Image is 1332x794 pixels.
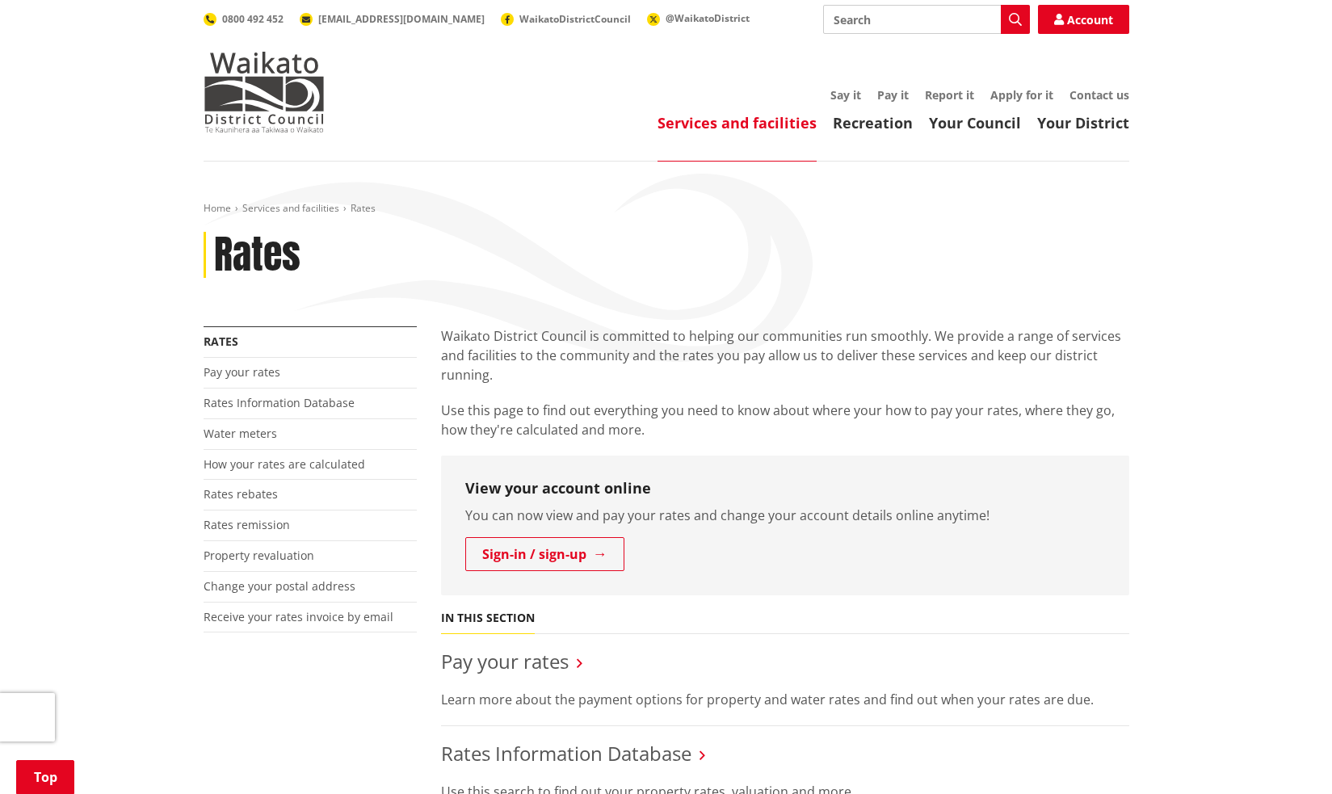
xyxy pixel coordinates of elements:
span: Rates [351,201,376,215]
span: @WaikatoDistrict [666,11,750,25]
a: Water meters [204,426,277,441]
a: How your rates are calculated [204,456,365,472]
a: Contact us [1069,87,1129,103]
a: Account [1038,5,1129,34]
a: Services and facilities [242,201,339,215]
a: Rates remission [204,517,290,532]
span: WaikatoDistrictCouncil [519,12,631,26]
span: [EMAIL_ADDRESS][DOMAIN_NAME] [318,12,485,26]
a: [EMAIL_ADDRESS][DOMAIN_NAME] [300,12,485,26]
a: 0800 492 452 [204,12,284,26]
span: 0800 492 452 [222,12,284,26]
a: Receive your rates invoice by email [204,609,393,624]
h5: In this section [441,611,535,625]
a: Pay your rates [441,648,569,674]
h3: View your account online [465,480,1105,498]
a: Change your postal address [204,578,355,594]
p: You can now view and pay your rates and change your account details online anytime! [465,506,1105,525]
a: Property revaluation [204,548,314,563]
h1: Rates [214,232,300,279]
a: Apply for it [990,87,1053,103]
a: Say it [830,87,861,103]
a: Pay your rates [204,364,280,380]
a: Home [204,201,231,215]
a: Rates [204,334,238,349]
a: @WaikatoDistrict [647,11,750,25]
input: Search input [823,5,1030,34]
a: Rates rebates [204,486,278,502]
a: Top [16,760,74,794]
a: Your Council [929,113,1021,132]
p: Learn more about the payment options for property and water rates and find out when your rates ar... [441,690,1129,709]
p: Use this page to find out everything you need to know about where your how to pay your rates, whe... [441,401,1129,439]
a: Recreation [833,113,913,132]
a: Your District [1037,113,1129,132]
a: Report it [925,87,974,103]
nav: breadcrumb [204,202,1129,216]
a: Rates Information Database [441,740,691,767]
a: Services and facilities [658,113,817,132]
a: Pay it [877,87,909,103]
img: Waikato District Council - Te Kaunihera aa Takiwaa o Waikato [204,52,325,132]
a: Sign-in / sign-up [465,537,624,571]
a: Rates Information Database [204,395,355,410]
a: WaikatoDistrictCouncil [501,12,631,26]
p: Waikato District Council is committed to helping our communities run smoothly. We provide a range... [441,326,1129,384]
